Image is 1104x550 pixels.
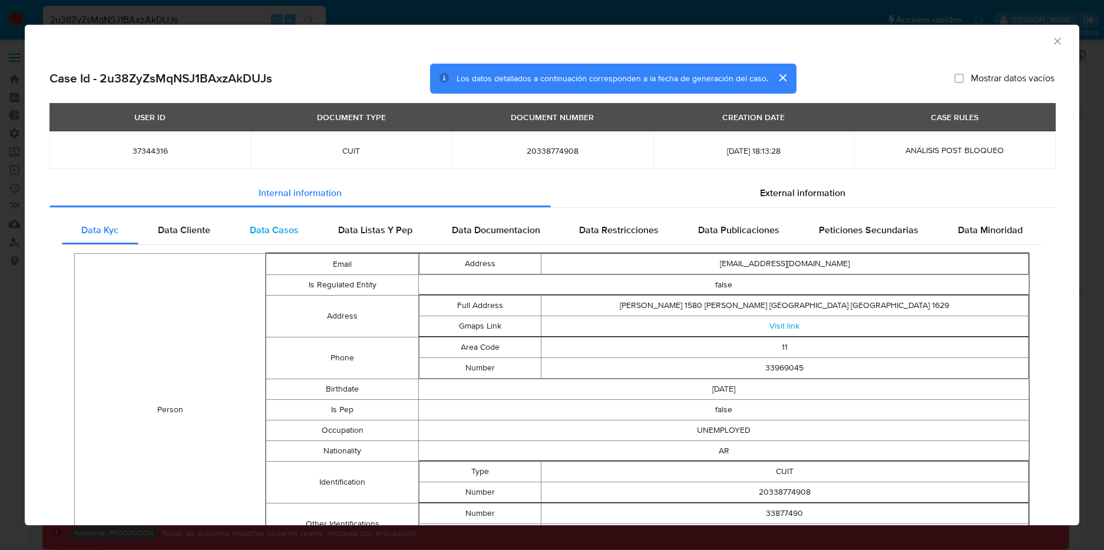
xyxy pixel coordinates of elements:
[504,107,601,127] div: DOCUMENT NUMBER
[541,482,1028,503] td: 20338774908
[769,320,799,332] a: Visit link
[310,107,393,127] div: DOCUMENT TYPE
[768,64,796,92] button: cerrar
[419,358,541,379] td: Number
[419,400,1029,420] td: false
[266,420,419,441] td: Occupation
[541,358,1028,379] td: 33969045
[266,254,419,275] td: Email
[266,296,419,337] td: Address
[958,223,1023,237] span: Data Minoridad
[127,107,173,127] div: USER ID
[266,462,419,503] td: Identification
[266,275,419,296] td: Is Regulated Entity
[259,186,342,200] span: Internal information
[62,216,1042,244] div: Detailed internal info
[819,223,918,237] span: Peticiones Secundarias
[541,296,1028,316] td: [PERSON_NAME] 1580 [PERSON_NAME] [GEOGRAPHIC_DATA] [GEOGRAPHIC_DATA] 1629
[541,254,1028,274] td: [EMAIL_ADDRESS][DOMAIN_NAME]
[419,420,1029,441] td: UNEMPLOYED
[419,337,541,358] td: Area Code
[250,223,299,237] span: Data Casos
[419,441,1029,462] td: AR
[541,337,1028,358] td: 11
[266,503,419,545] td: Other Identifications
[905,144,1004,156] span: ANÁLISIS POST BLOQUEO
[579,223,659,237] span: Data Restricciones
[419,503,541,524] td: Number
[667,145,841,156] span: [DATE] 18:13:28
[266,400,419,420] td: Is Pep
[49,179,1055,207] div: Detailed info
[457,72,768,84] span: Los datos detallados a continuación corresponden a la fecha de generación del caso.
[466,145,639,156] span: 20338774908
[419,296,541,316] td: Full Address
[698,223,779,237] span: Data Publicaciones
[419,275,1029,296] td: false
[541,462,1028,482] td: CUIT
[266,379,419,400] td: Birthdate
[1052,35,1062,46] button: Cerrar ventana
[541,524,1028,545] td: DNI
[265,145,438,156] span: CUIT
[158,223,210,237] span: Data Cliente
[266,441,419,462] td: Nationality
[715,107,792,127] div: CREATION DATE
[954,74,964,83] input: Mostrar datos vacíos
[49,71,272,86] h2: Case Id - 2u38ZyZsMqNSJ1BAxzAkDUJs
[419,524,541,545] td: Type
[760,186,845,200] span: External information
[81,223,118,237] span: Data Kyc
[924,107,986,127] div: CASE RULES
[419,462,541,482] td: Type
[25,25,1079,525] div: closure-recommendation-modal
[419,379,1029,400] td: [DATE]
[419,482,541,503] td: Number
[452,223,540,237] span: Data Documentacion
[64,145,237,156] span: 37344316
[338,223,412,237] span: Data Listas Y Pep
[419,316,541,337] td: Gmaps Link
[419,254,541,274] td: Address
[971,72,1055,84] span: Mostrar datos vacíos
[541,503,1028,524] td: 33877490
[266,337,419,379] td: Phone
